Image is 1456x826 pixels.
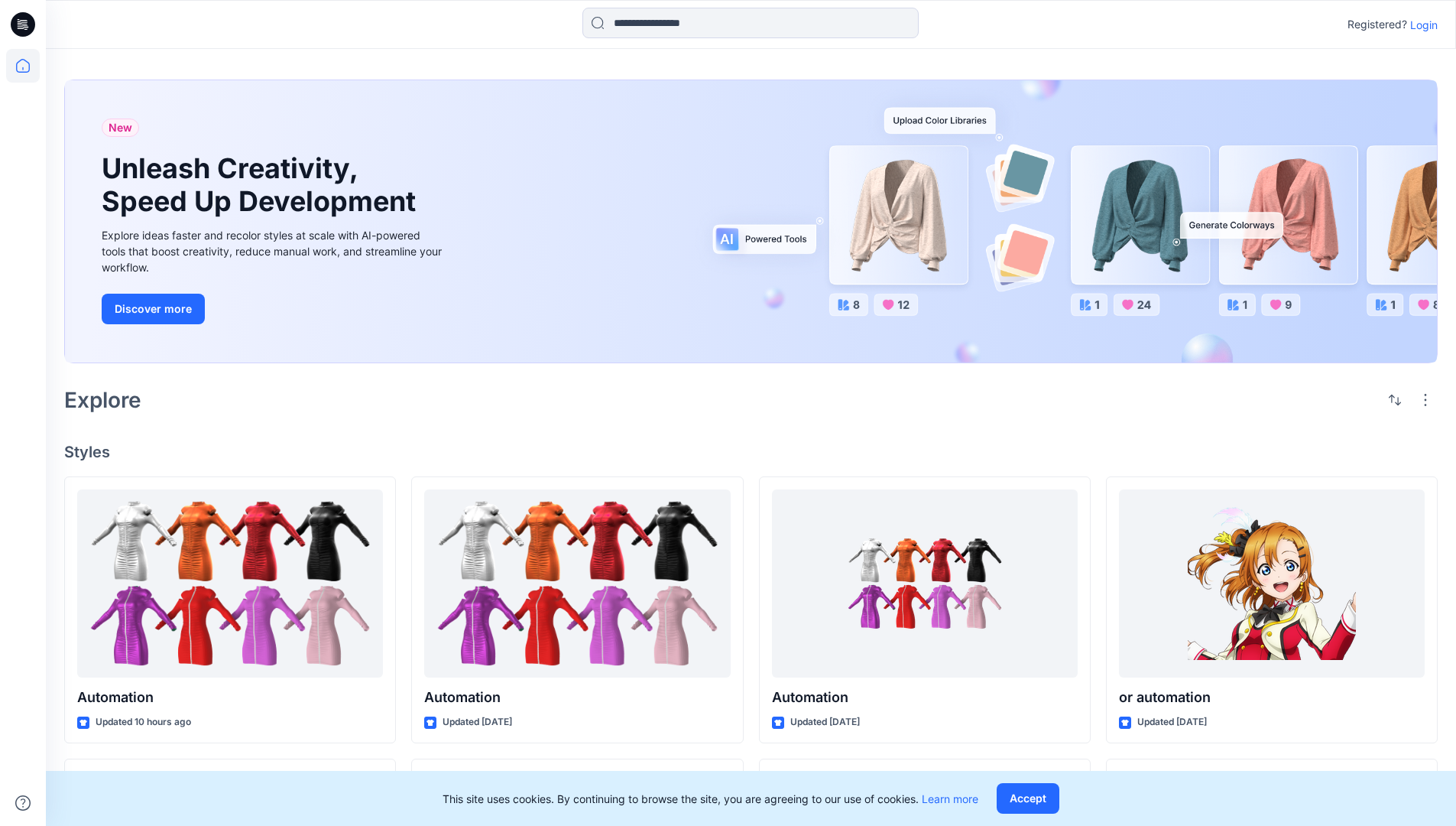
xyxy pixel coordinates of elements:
[772,489,1078,678] a: Automation
[443,791,978,807] p: This site uses cookies. By continuing to browse the site, you are agreeing to our use of cookies.
[1119,687,1425,708] p: or automation
[443,714,512,730] p: Updated [DATE]
[96,714,191,730] p: Updated 10 hours ago
[64,443,1438,461] h4: Styles
[1347,15,1407,34] p: Registered?
[77,489,383,678] a: Automation
[424,687,730,708] p: Automation
[772,687,1078,708] p: Automation
[102,227,446,275] div: Explore ideas faster and recolor styles at scale with AI-powered tools that boost creativity, red...
[109,119,132,137] span: New
[790,714,860,730] p: Updated [DATE]
[64,388,141,412] h2: Explore
[424,489,730,678] a: Automation
[102,294,205,324] button: Discover more
[102,294,446,324] a: Discover more
[922,792,978,805] a: Learn more
[77,687,383,708] p: Automation
[1410,17,1438,33] p: Login
[1119,489,1425,678] a: or automation
[997,783,1059,814] button: Accept
[102,152,423,218] h1: Unleash Creativity, Speed Up Development
[1137,714,1207,730] p: Updated [DATE]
